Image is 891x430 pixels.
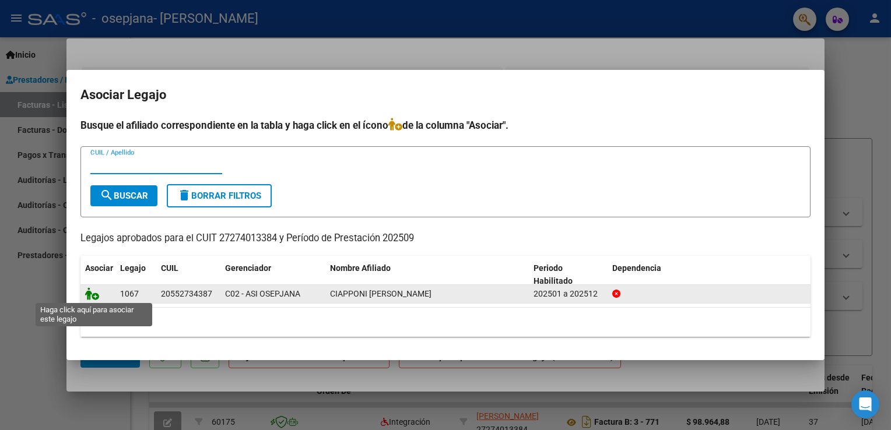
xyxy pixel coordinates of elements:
[177,191,261,201] span: Borrar Filtros
[330,289,432,298] span: CIAPPONI LUCIANO JAVIER
[177,188,191,202] mat-icon: delete
[120,263,146,273] span: Legajo
[225,289,300,298] span: C02 - ASI OSEPJANA
[80,118,811,133] h4: Busque el afiliado correspondiente en la tabla y haga click en el ícono de la columna "Asociar".
[80,256,115,294] datatable-header-cell: Asociar
[330,263,391,273] span: Nombre Afiliado
[85,263,113,273] span: Asociar
[608,256,811,294] datatable-header-cell: Dependencia
[80,308,811,337] div: 1 registros
[851,390,879,418] div: Open Intercom Messenger
[220,256,325,294] datatable-header-cell: Gerenciador
[80,231,811,246] p: Legajos aprobados para el CUIT 27274013384 y Período de Prestación 202509
[80,84,811,106] h2: Asociar Legajo
[100,191,148,201] span: Buscar
[161,263,178,273] span: CUIL
[115,256,156,294] datatable-header-cell: Legajo
[325,256,529,294] datatable-header-cell: Nombre Afiliado
[156,256,220,294] datatable-header-cell: CUIL
[167,184,272,207] button: Borrar Filtros
[612,263,661,273] span: Dependencia
[161,287,212,301] div: 20552734387
[100,188,114,202] mat-icon: search
[120,289,139,298] span: 1067
[534,287,603,301] div: 202501 a 202512
[529,256,608,294] datatable-header-cell: Periodo Habilitado
[225,263,271,273] span: Gerenciador
[90,185,157,206] button: Buscar
[534,263,573,286] span: Periodo Habilitado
